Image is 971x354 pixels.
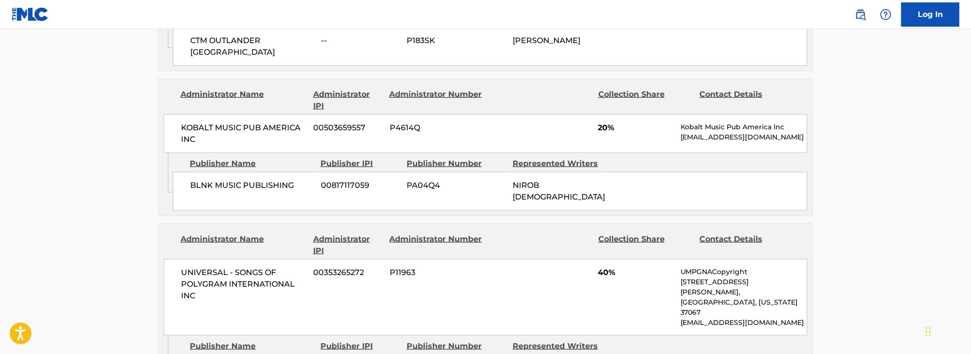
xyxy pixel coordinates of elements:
div: Contact Details [699,89,793,112]
img: MLC Logo [12,7,49,21]
div: Collection Share [598,89,692,112]
span: [PERSON_NAME] [513,36,580,45]
a: Log In [901,2,959,27]
span: PA04Q4 [407,180,505,191]
div: Publisher Name [190,340,313,352]
span: NIROB [DEMOGRAPHIC_DATA] [513,181,605,201]
div: Represented Writers [513,158,611,169]
div: Administrator Name [181,233,306,257]
div: Publisher Name [190,158,313,169]
div: Represented Writers [513,340,611,352]
p: UMPGNACopyright [681,267,807,277]
span: P11963 [390,267,484,278]
div: Collection Share [598,233,692,257]
div: Publisher IPI [320,158,399,169]
div: Publisher Number [407,158,505,169]
p: [EMAIL_ADDRESS][DOMAIN_NAME] [681,318,807,328]
div: Publisher IPI [320,340,399,352]
span: 00817117059 [321,180,399,191]
div: Administrator IPI [313,89,382,112]
iframe: Chat Widget [923,308,971,354]
div: Help [876,5,895,24]
img: help [880,9,892,20]
div: Publisher Number [407,340,505,352]
span: 20% [598,122,673,134]
span: KOBALT MUSIC PUB AMERICA INC [181,122,306,145]
div: Administrator Name [181,89,306,112]
div: Administrator Number [389,233,483,257]
div: Administrator Number [389,89,483,112]
span: BLNK MUSIC PUBLISHING [190,180,314,191]
span: CTM OUTLANDER [GEOGRAPHIC_DATA] [190,35,314,58]
div: Contact Details [699,233,793,257]
span: UNIVERSAL - SONGS OF POLYGRAM INTERNATIONAL INC [181,267,306,302]
span: P183SK [407,35,505,46]
p: [STREET_ADDRESS][PERSON_NAME], [681,277,807,297]
span: -- [321,35,399,46]
img: search [855,9,866,20]
span: 00503659557 [314,122,382,134]
span: 40% [598,267,673,278]
div: Administrator IPI [313,233,382,257]
span: P4614Q [390,122,484,134]
span: 00353265272 [314,267,382,278]
p: Kobalt Music Pub America Inc [681,122,807,132]
a: Public Search [851,5,870,24]
p: [EMAIL_ADDRESS][DOMAIN_NAME] [681,132,807,142]
div: Drag [925,317,931,346]
p: [GEOGRAPHIC_DATA], [US_STATE] 37067 [681,297,807,318]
